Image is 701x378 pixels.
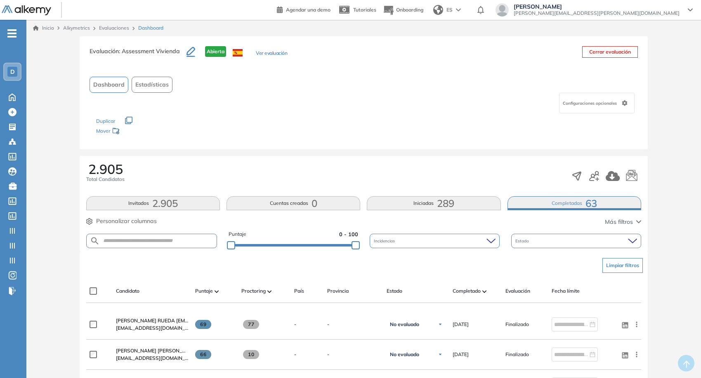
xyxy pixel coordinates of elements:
[602,258,643,273] button: Limpiar filtros
[90,77,128,93] button: Dashboard
[116,287,139,295] span: Candidato
[294,321,296,328] span: -
[507,196,641,210] button: Completadas63
[482,290,486,293] img: [missing "en.ARROW_ALT" translation]
[438,322,443,327] img: Ícono de flecha
[99,25,129,31] a: Evaluaciones
[96,118,115,124] span: Duplicar
[132,77,172,93] button: Estadísticas
[93,80,125,89] span: Dashboard
[267,290,271,293] img: [missing "en.ARROW_ALT" translation]
[116,324,189,332] span: [EMAIL_ADDRESS][DOMAIN_NAME]
[353,7,376,13] span: Tutoriales
[605,218,641,226] button: Más filtros
[390,351,419,358] span: No evaluado
[10,68,15,75] span: D
[327,321,380,328] span: -
[229,230,246,238] span: Puntaje
[195,287,213,295] span: Puntaje
[563,100,618,106] span: Configuraciones opcionales
[505,321,529,328] span: Finalizado
[453,287,481,295] span: Completado
[96,124,179,139] div: Mover
[116,317,189,324] a: [PERSON_NAME] RUEDA [EMAIL_ADDRESS][PERSON_NAME][DOMAIN_NAME]
[116,347,189,355] a: [PERSON_NAME] [PERSON_NAME][EMAIL_ADDRESS][DOMAIN_NAME]
[96,217,157,225] span: Personalizar columnas
[88,162,123,176] span: 2.905
[390,321,419,328] span: No evaluado
[63,25,90,31] span: Alkymetrics
[582,46,638,58] button: Cerrar evaluación
[433,5,443,15] img: world
[90,236,100,246] img: SEARCH_ALT
[453,321,469,328] span: [DATE]
[294,287,304,295] span: País
[374,238,397,244] span: Incidencias
[277,4,330,14] a: Agendar una demo
[119,47,180,55] span: : Assessment Vivienda
[215,290,219,293] img: [missing "en.ARROW_ALT" translation]
[286,7,330,13] span: Agendar una demo
[559,93,635,113] div: Configuraciones opcionales
[396,7,423,13] span: Onboarding
[514,10,680,16] span: [PERSON_NAME][EMAIL_ADDRESS][PERSON_NAME][DOMAIN_NAME]
[370,234,500,248] div: Incidencias
[7,33,17,34] i: -
[387,287,402,295] span: Estado
[116,317,302,324] span: [PERSON_NAME] RUEDA [EMAIL_ADDRESS][PERSON_NAME][DOMAIN_NAME]
[135,80,169,89] span: Estadísticas
[86,196,220,210] button: Invitados2.905
[294,351,296,358] span: -
[605,218,633,226] span: Más filtros
[327,287,349,295] span: Provincia
[367,196,500,210] button: Iniciadas289
[552,287,580,295] span: Fecha límite
[90,46,186,63] h3: Evaluación
[339,230,358,238] span: 0 - 100
[195,320,211,329] span: 69
[327,351,380,358] span: -
[446,6,453,14] span: ES
[233,49,243,56] img: ESP
[505,287,530,295] span: Evaluación
[515,238,531,244] span: Estado
[511,234,641,248] div: Estado
[453,351,469,358] span: [DATE]
[243,320,259,329] span: 77
[514,3,680,10] span: [PERSON_NAME]
[241,287,266,295] span: Proctoring
[456,8,461,12] img: arrow
[33,24,54,32] a: Inicio
[195,350,211,359] span: 66
[116,355,189,362] span: [EMAIL_ADDRESS][DOMAIN_NAME]
[2,5,51,16] img: Logo
[227,196,360,210] button: Cuentas creadas0
[86,217,157,225] button: Personalizar columnas
[505,351,529,358] span: Finalizado
[383,1,423,19] button: Onboarding
[205,46,226,57] span: Abierta
[438,352,443,357] img: Ícono de flecha
[86,176,125,183] span: Total Candidatos
[138,24,163,32] span: Dashboard
[116,347,283,354] span: [PERSON_NAME] [PERSON_NAME][EMAIL_ADDRESS][DOMAIN_NAME]
[256,49,287,58] button: Ver evaluación
[243,350,259,359] span: 10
